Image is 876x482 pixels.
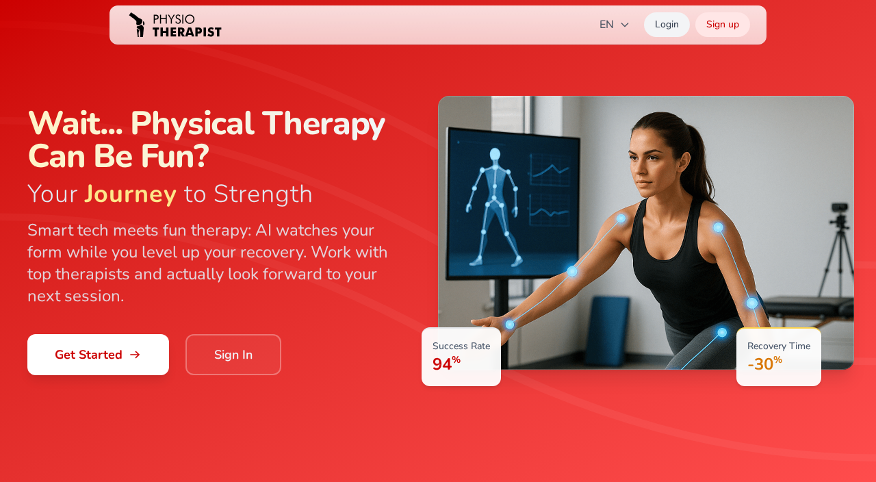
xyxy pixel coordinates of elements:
[644,12,690,37] a: Login
[185,334,281,375] a: Sign In
[27,219,411,307] p: Smart tech meets fun therapy: AI watches your form while you level up your recovery. Work with to...
[695,12,750,37] a: Sign up
[27,107,411,173] span: Wait... Physical Therapy Can Be Fun?
[433,353,490,375] p: 94
[27,334,169,375] a: Get Started
[126,5,224,45] img: PHYSIOTHERAPISTRU logo
[591,11,639,38] button: EN
[27,181,411,208] span: Your to Strength
[433,340,490,353] p: Success Rate
[600,16,630,33] span: EN
[85,177,177,211] span: Journey
[55,345,142,364] span: Get Started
